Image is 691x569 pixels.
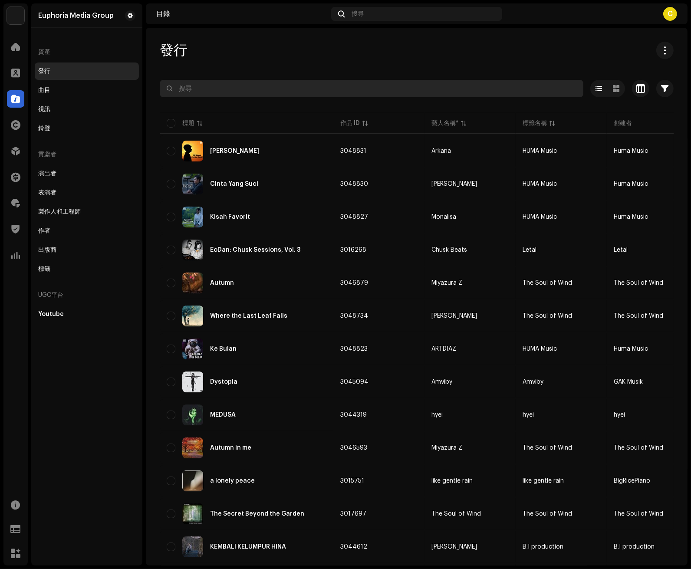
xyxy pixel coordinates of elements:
[210,346,237,352] div: Ke Bulan
[523,214,557,220] span: HUMA Music
[210,313,287,319] div: Where the Last Leaf Falls
[431,214,509,220] span: Monalisa
[663,7,677,21] div: C
[523,412,534,418] span: hyei
[340,445,367,451] span: 3046593
[35,42,139,62] re-a-nav-header: 資產
[35,241,139,259] re-m-nav-item: 出版商
[523,478,564,484] span: like gentle rain
[431,181,477,187] div: [PERSON_NAME]
[431,511,509,517] span: The Soul of Wind
[523,445,572,451] span: The Soul of Wind
[160,80,583,97] input: 搜尋
[35,101,139,118] re-m-nav-item: 視訊
[614,445,663,451] span: The Soul of Wind
[35,222,139,240] re-m-nav-item: 作者
[340,544,367,550] span: 3044612
[35,285,139,306] re-a-nav-header: UGC平台
[614,313,663,319] span: The Soul of Wind
[614,148,648,154] span: Huma Music
[340,119,360,128] div: 作品 ID
[614,346,648,352] span: Huma Music
[38,189,56,196] div: 表演者
[340,280,368,286] span: 3046879
[210,148,259,154] div: Cerita Nanti
[182,339,203,359] img: 584c9edf-06c1-4238-a172-c11ab0815739
[35,144,139,165] re-a-nav-header: 貢獻者
[340,478,364,484] span: 3015751
[340,247,366,253] span: 3016268
[614,412,625,418] span: hyei
[38,208,81,215] div: 製作人和工程師
[35,260,139,278] re-m-nav-item: 標籤
[523,511,572,517] span: The Soul of Wind
[340,379,369,385] span: 3045094
[210,214,250,220] div: Kisah Favorit
[182,470,203,491] img: 46016c80-c6e6-44a5-95cc-3a9c90b4516f
[523,119,547,128] div: 標籤名稱
[523,247,536,253] span: Letal
[182,240,203,260] img: aa0a2e92-34ee-4004-9754-619e9d1d2df0
[614,214,648,220] span: Huma Music
[431,148,451,154] div: Arkana
[431,346,509,352] span: ARTDIAZ
[35,203,139,220] re-m-nav-item: 製作人和工程師
[340,511,366,517] span: 3017697
[431,119,458,128] div: 藝人名稱*
[35,165,139,182] re-m-nav-item: 演出者
[35,120,139,137] re-m-nav-item: 鈴聲
[431,247,509,253] span: Chusk Beats
[431,478,473,484] div: like gentle rain
[182,437,203,458] img: 28337949-62a0-404f-9faf-f06b0c014759
[210,544,286,550] div: KEMBALI KELUMPUR HINA
[38,106,50,113] div: 視訊
[38,227,50,234] div: 作者
[340,346,368,352] span: 3048823
[431,478,509,484] span: like gentle rain
[38,87,50,94] div: 曲目
[431,445,509,451] span: Miyazura Z
[210,379,237,385] div: Dystopia
[523,181,557,187] span: HUMA Music
[352,10,364,17] span: 搜尋
[523,148,557,154] span: HUMA Music
[7,7,24,24] img: de0d2825-999c-4937-b35a-9adca56ee094
[182,141,203,161] img: 6a03643e-e2c9-4b11-acfa-ef2e2dfed3e8
[182,503,203,524] img: 0d2890ce-ecc3-4c93-a98a-d7d09b1774a1
[182,119,194,128] div: 標題
[182,273,203,293] img: 3fe30a77-d453-4750-b247-7844ce17b089
[38,125,50,132] div: 鈴聲
[614,280,663,286] span: The Soul of Wind
[431,313,477,319] div: [PERSON_NAME]
[431,148,509,154] span: Arkana
[431,379,452,385] div: Amviby
[431,511,481,517] div: The Soul of Wind
[523,346,557,352] span: HUMA Music
[431,214,456,220] div: Monalisa
[210,247,300,253] div: ÉoDan: Chusk Sessions, Vol. 3
[210,280,234,286] div: Autumn
[614,478,650,484] span: BigRicePiano
[38,266,50,273] div: 標籤
[431,313,509,319] span: Michael Azusa
[210,412,236,418] div: MEDUSA
[431,346,456,352] div: ARTDIAZ
[35,184,139,201] re-m-nav-item: 表演者
[340,412,367,418] span: 3044319
[431,412,443,418] div: hyei
[614,379,643,385] span: GAK Musik
[523,280,572,286] span: The Soul of Wind
[431,379,509,385] span: Amviby
[210,445,251,451] div: Autumn in me
[182,306,203,326] img: e0e0ff7d-aac8-49d3-bcfa-366056c5f477
[340,214,368,220] span: 3048827
[431,544,509,550] span: Ben Tusipa
[38,247,56,253] div: 出版商
[182,536,203,557] img: 19473620-b92b-4b64-9858-fab92e262db5
[210,181,258,187] div: Cinta Yang Suci
[614,247,628,253] span: Letal
[160,42,188,59] span: 發行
